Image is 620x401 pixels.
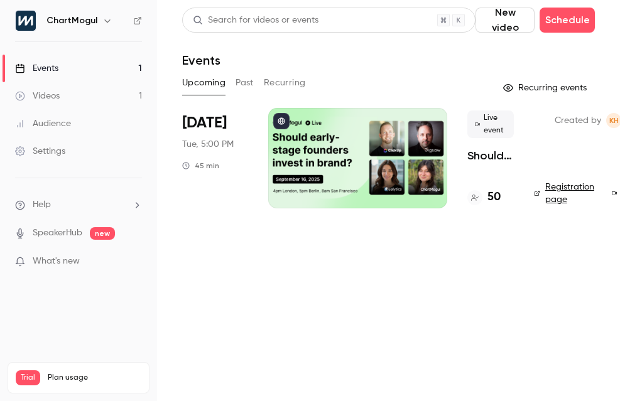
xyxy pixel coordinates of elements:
[33,198,51,211] span: Help
[182,108,248,208] div: Sep 16 Tue, 4:00 PM (Europe/London)
[467,148,514,163] a: Should early-stage founders invest in brand?
[127,256,142,267] iframe: Noticeable Trigger
[467,189,501,206] a: 50
[609,113,619,128] span: KH
[555,113,601,128] span: Created by
[193,14,318,27] div: Search for videos or events
[48,373,141,383] span: Plan usage
[534,181,597,206] a: Registration page
[33,227,82,240] a: SpeakerHub
[182,73,226,93] button: Upcoming
[16,370,40,385] span: Trial
[15,90,60,102] div: Videos
[15,62,58,75] div: Events
[15,117,71,130] div: Audience
[487,189,501,206] h4: 50
[540,8,595,33] button: Schedule
[15,145,65,158] div: Settings
[498,78,595,98] button: Recurring events
[467,110,514,138] span: Live event
[264,73,306,93] button: Recurring
[15,198,142,211] li: help-dropdown-opener
[182,161,219,171] div: 45 min
[236,73,254,93] button: Past
[46,14,97,27] h6: ChartMogul
[182,113,227,133] span: [DATE]
[182,138,234,151] span: Tue, 5:00 PM
[476,8,535,33] button: New video
[90,227,115,240] span: new
[33,255,80,268] span: What's new
[182,53,220,68] h1: Events
[16,11,36,31] img: ChartMogul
